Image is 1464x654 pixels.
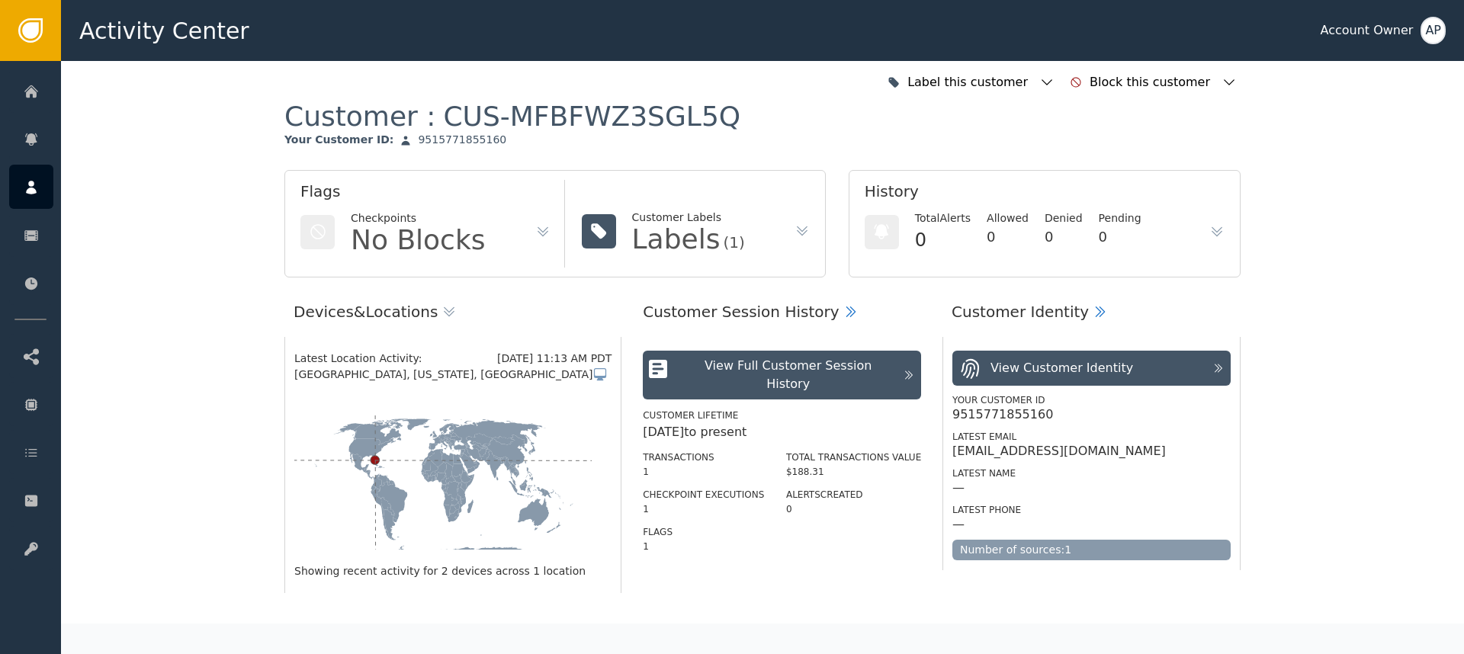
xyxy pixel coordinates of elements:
[1045,210,1083,226] div: Denied
[786,452,921,463] label: Total Transactions Value
[1099,210,1141,226] div: Pending
[952,300,1089,323] div: Customer Identity
[643,540,764,553] div: 1
[300,180,551,210] div: Flags
[294,367,592,383] span: [GEOGRAPHIC_DATA], [US_STATE], [GEOGRAPHIC_DATA]
[294,351,497,367] div: Latest Location Activity:
[643,527,673,537] label: Flags
[1320,21,1413,40] div: Account Owner
[786,489,863,500] label: Alerts Created
[952,517,965,532] div: —
[1090,73,1214,91] div: Block this customer
[915,226,971,254] div: 0
[643,452,714,463] label: Transactions
[632,226,721,253] div: Labels
[1099,226,1141,247] div: 0
[294,563,612,579] div: Showing recent activity for 2 devices across 1 location
[643,465,764,479] div: 1
[915,210,971,226] div: Total Alerts
[952,480,965,495] div: —
[79,14,249,48] span: Activity Center
[952,351,1231,386] button: View Customer Identity
[987,210,1029,226] div: Allowed
[952,430,1231,444] div: Latest Email
[294,300,438,323] div: Devices & Locations
[497,351,612,367] div: [DATE] 11:13 AM PDT
[681,357,895,393] div: View Full Customer Session History
[351,226,486,254] div: No Blocks
[632,210,745,226] div: Customer Labels
[1045,226,1083,247] div: 0
[284,99,740,133] div: Customer :
[987,226,1029,247] div: 0
[418,133,506,147] div: 9515771855160
[723,235,744,250] div: (1)
[952,407,1053,422] div: 9515771855160
[643,502,764,516] div: 1
[952,444,1166,459] div: [EMAIL_ADDRESS][DOMAIN_NAME]
[865,180,1225,210] div: History
[643,351,921,399] button: View Full Customer Session History
[643,300,839,323] div: Customer Session History
[643,489,764,500] label: Checkpoint Executions
[990,359,1133,377] div: View Customer Identity
[643,410,738,421] label: Customer Lifetime
[907,73,1032,91] div: Label this customer
[952,503,1231,517] div: Latest Phone
[786,465,921,479] div: $188.31
[443,99,740,133] div: CUS-MFBFWZ3SGL5Q
[952,393,1231,407] div: Your Customer ID
[786,502,921,516] div: 0
[284,133,393,147] div: Your Customer ID :
[884,66,1058,99] button: Label this customer
[1421,17,1446,44] button: AP
[952,540,1231,560] div: Number of sources: 1
[351,210,486,226] div: Checkpoints
[1066,66,1241,99] button: Block this customer
[952,466,1231,480] div: Latest Name
[643,423,921,441] div: [DATE] to present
